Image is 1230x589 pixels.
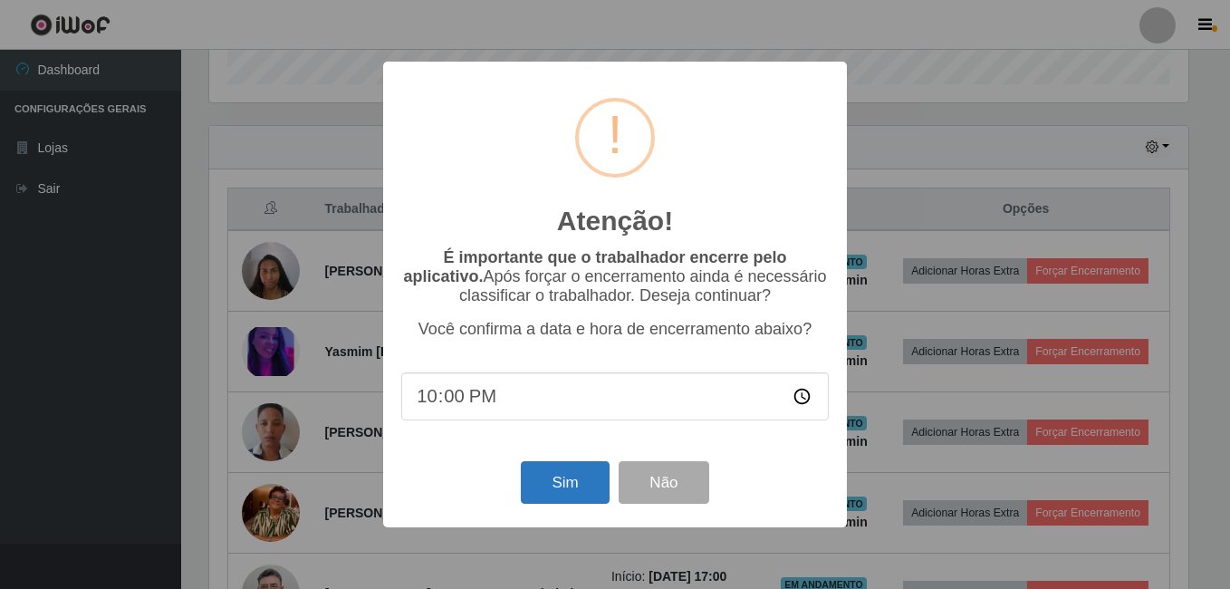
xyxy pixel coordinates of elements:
p: Você confirma a data e hora de encerramento abaixo? [401,320,829,339]
button: Sim [521,461,609,504]
p: Após forçar o encerramento ainda é necessário classificar o trabalhador. Deseja continuar? [401,248,829,305]
button: Não [619,461,708,504]
h2: Atenção! [557,205,673,237]
b: É importante que o trabalhador encerre pelo aplicativo. [403,248,786,285]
